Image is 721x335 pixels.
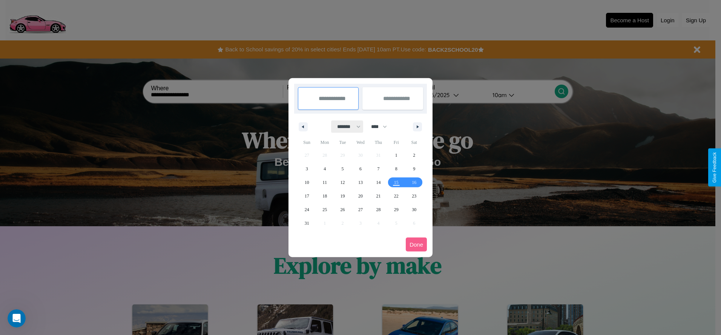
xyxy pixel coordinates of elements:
button: 12 [334,176,351,189]
button: 22 [387,189,405,203]
button: 16 [405,176,423,189]
span: 9 [413,162,415,176]
span: 28 [376,203,380,216]
button: Done [406,238,427,252]
span: 24 [305,203,309,216]
button: 30 [405,203,423,216]
button: 29 [387,203,405,216]
span: Fri [387,136,405,148]
button: 3 [298,162,316,176]
span: 13 [358,176,363,189]
button: 23 [405,189,423,203]
button: 26 [334,203,351,216]
button: 20 [351,189,369,203]
span: 27 [358,203,363,216]
button: 28 [370,203,387,216]
span: 14 [376,176,380,189]
button: 21 [370,189,387,203]
span: 19 [341,189,345,203]
button: 11 [316,176,333,189]
span: 30 [412,203,416,216]
span: 2 [413,148,415,162]
span: 21 [376,189,380,203]
button: 31 [298,216,316,230]
button: 10 [298,176,316,189]
div: Give Feedback [712,152,717,183]
button: 17 [298,189,316,203]
span: 1 [395,148,397,162]
button: 4 [316,162,333,176]
span: 8 [395,162,397,176]
span: Wed [351,136,369,148]
button: 7 [370,162,387,176]
button: 5 [334,162,351,176]
span: 4 [324,162,326,176]
span: Tue [334,136,351,148]
span: 26 [341,203,345,216]
button: 27 [351,203,369,216]
button: 19 [334,189,351,203]
span: 11 [322,176,327,189]
button: 18 [316,189,333,203]
span: 6 [359,162,362,176]
span: 15 [394,176,399,189]
span: Mon [316,136,333,148]
span: 16 [412,176,416,189]
span: 3 [306,162,308,176]
span: 20 [358,189,363,203]
span: Sun [298,136,316,148]
span: 12 [341,176,345,189]
button: 15 [387,176,405,189]
span: Thu [370,136,387,148]
span: 31 [305,216,309,230]
span: 5 [342,162,344,176]
button: 13 [351,176,369,189]
button: 9 [405,162,423,176]
span: 22 [394,189,399,203]
span: Sat [405,136,423,148]
span: 18 [322,189,327,203]
span: 29 [394,203,399,216]
span: 10 [305,176,309,189]
span: 7 [377,162,379,176]
button: 25 [316,203,333,216]
button: 8 [387,162,405,176]
span: 25 [322,203,327,216]
span: 23 [412,189,416,203]
span: 17 [305,189,309,203]
button: 2 [405,148,423,162]
button: 6 [351,162,369,176]
button: 1 [387,148,405,162]
iframe: Intercom live chat [8,309,26,327]
button: 14 [370,176,387,189]
button: 24 [298,203,316,216]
